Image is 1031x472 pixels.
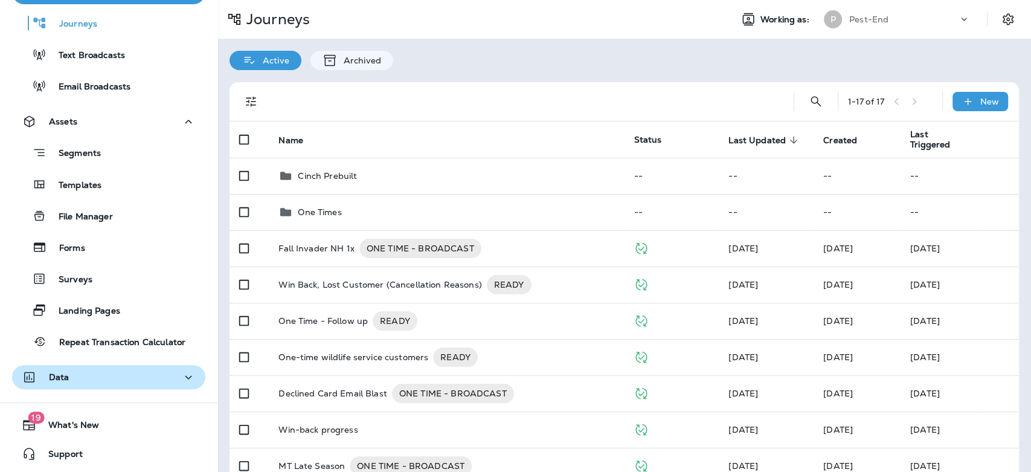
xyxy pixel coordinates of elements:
[47,82,130,93] p: Email Broadcasts
[12,10,205,36] button: Journeys
[350,460,472,472] span: ONE TIME - BROADCAST
[12,109,205,134] button: Assets
[36,420,99,435] span: What's New
[487,279,532,291] span: READY
[12,172,205,197] button: Templates
[12,329,205,354] button: Repeat Transaction Calculator
[392,387,514,399] span: ONE TIME - BROADCAST
[49,117,77,126] p: Assets
[298,207,341,217] p: One Times
[12,297,205,323] button: Landing Pages
[278,311,368,331] p: One Time - Follow up
[997,8,1019,30] button: Settings
[814,194,901,230] td: --
[814,158,901,194] td: --
[823,135,857,146] span: Created
[760,15,812,25] span: Working as:
[901,339,1019,375] td: [DATE]
[278,135,319,146] span: Name
[728,279,758,290] span: Frank Carreno
[728,352,758,363] span: Frank Carreno
[823,388,853,399] span: Patrick Nicholson
[728,135,801,146] span: Last Updated
[980,97,999,106] p: New
[47,50,125,62] p: Text Broadcasts
[28,412,44,424] span: 19
[278,425,358,435] p: Win-back progress
[728,315,758,326] span: Frank Carreno
[901,230,1019,267] td: [DATE]
[373,311,417,331] div: READY
[12,203,205,228] button: File Manager
[634,242,649,253] span: Published
[278,239,355,258] p: Fall Invader NH 1x
[12,266,205,291] button: Surveys
[47,274,92,286] p: Surveys
[373,315,417,327] span: READY
[433,351,478,363] span: READY
[298,171,357,181] p: Cinch Prebuilt
[47,19,97,30] p: Journeys
[47,148,101,160] p: Segments
[719,194,814,230] td: --
[634,314,649,325] span: Published
[359,242,481,254] span: ONE TIME - BROADCAST
[849,15,888,24] p: Pest-End
[12,140,205,166] button: Segments
[804,89,828,114] button: Search Journeys
[12,73,205,99] button: Email Broadcasts
[278,384,387,403] p: Declined Card Email Blast
[338,56,381,65] p: Archived
[824,10,842,28] div: P
[392,384,514,403] div: ONE TIME - BROADCAST
[487,275,532,294] div: READY
[49,372,69,382] p: Data
[901,158,1019,194] td: --
[257,56,289,65] p: Active
[278,135,303,146] span: Name
[823,279,853,290] span: Frank Carreno
[47,306,120,317] p: Landing Pages
[848,97,884,106] div: 1 - 17 of 17
[634,351,649,361] span: Published
[634,134,661,145] span: Status
[728,388,758,399] span: Patrick Nicholson
[728,243,758,254] span: Courtney Carace
[634,459,649,470] span: Published
[36,449,83,464] span: Support
[634,387,649,398] span: Published
[728,461,758,471] span: Courtney Carace
[47,337,185,349] p: Repeat Transaction Calculator
[278,275,481,294] p: Win Back, Lost Customer (Cancellation Reasons)
[278,348,428,367] p: One-time wildlife service customers
[719,158,814,194] td: --
[823,243,853,254] span: Courtney Carace
[901,375,1019,412] td: [DATE]
[901,303,1019,339] td: [DATE]
[47,243,85,254] p: Forms
[728,424,758,435] span: Frank Carreno
[12,42,205,67] button: Text Broadcasts
[901,194,1019,230] td: --
[823,135,873,146] span: Created
[823,315,853,326] span: Frank Carreno
[12,413,205,437] button: 19What's New
[242,10,310,28] p: Journeys
[12,442,205,466] button: Support
[12,365,205,389] button: Data
[823,424,853,435] span: Frank Carreno
[901,267,1019,303] td: [DATE]
[47,180,101,192] p: Templates
[728,135,786,146] span: Last Updated
[901,412,1019,448] td: [DATE]
[47,212,113,223] p: File Manager
[823,352,853,363] span: Courtney Carace
[910,129,959,150] span: Last Triggered
[823,461,853,471] span: Courtney Carace
[433,348,478,367] div: READY
[910,129,975,150] span: Last Triggered
[624,194,719,230] td: --
[634,423,649,434] span: Published
[624,158,719,194] td: --
[634,278,649,289] span: Published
